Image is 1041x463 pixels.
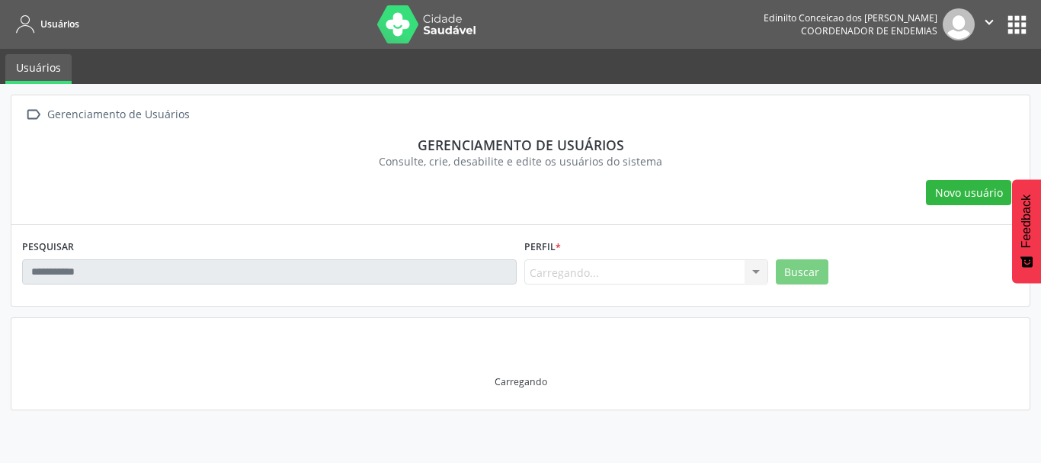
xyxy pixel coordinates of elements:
[44,104,192,126] div: Gerenciamento de Usuários
[801,24,937,37] span: Coordenador de Endemias
[22,236,74,259] label: PESQUISAR
[1020,195,1033,248] span: Feedback
[33,137,1008,153] div: Gerenciamento de usuários
[981,14,998,31] i: 
[776,259,828,285] button: Buscar
[22,104,44,126] i: 
[926,180,1011,206] button: Novo usuário
[495,375,547,388] div: Carregando
[33,153,1008,169] div: Consulte, crie, desabilite e edite os usuários do sistema
[1012,179,1041,283] button: Feedback - Mostrar pesquisa
[40,18,79,31] span: Usuários
[22,104,192,126] a:  Gerenciamento de Usuários
[975,8,1004,40] button: 
[935,185,1003,201] span: Novo usuário
[1004,11,1030,38] button: apps
[943,8,975,40] img: img
[764,11,937,24] div: Edinilto Conceicao dos [PERSON_NAME]
[524,236,561,259] label: Perfil
[11,11,79,37] a: Usuários
[5,54,72,84] a: Usuários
